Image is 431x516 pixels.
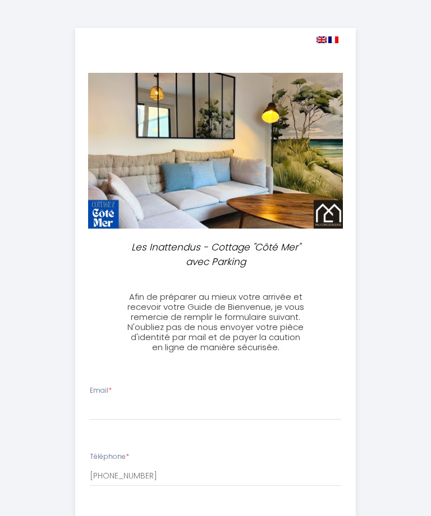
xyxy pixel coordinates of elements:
[328,36,338,43] img: fr.png
[317,36,327,43] img: en.png
[90,452,129,462] label: Téléphone
[125,292,306,352] h3: Afin de préparer au mieux votre arrivée et recevoir votre Guide de Bienvenue, je vous remercie de...
[130,240,301,269] p: Les Inattendus - Cottage "Côté Mer" avec Parking
[90,385,112,396] label: Email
